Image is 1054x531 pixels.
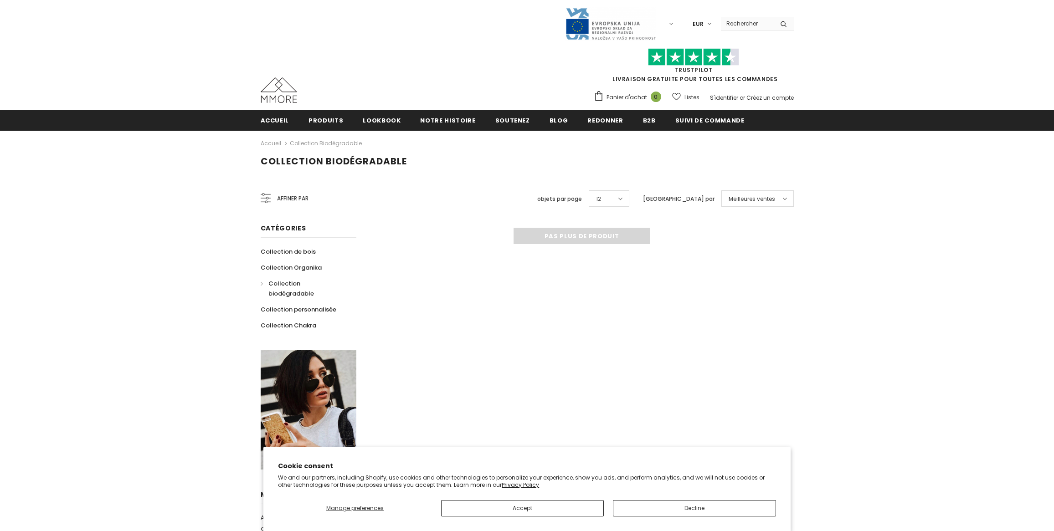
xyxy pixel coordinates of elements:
a: Collection de bois [261,244,316,260]
a: Suivi de commande [675,110,745,130]
span: Collection de bois [261,247,316,256]
label: [GEOGRAPHIC_DATA] par [643,194,715,204]
span: 0 [651,92,661,102]
a: Produits [308,110,343,130]
label: objets par page [537,194,582,204]
span: Listes [684,93,699,102]
a: B2B [643,110,656,130]
span: Catégories [261,224,306,233]
span: LIVRAISON GRATUITE POUR TOUTES LES COMMANDES [594,52,794,83]
span: B2B [643,116,656,125]
a: Accueil [261,110,289,130]
span: Collection personnalisée [261,305,336,314]
p: We and our partners, including Shopify, use cookies and other technologies to personalize your ex... [278,474,776,488]
span: Produits [308,116,343,125]
span: EUR [693,20,704,29]
a: Javni Razpis [565,20,656,27]
button: Decline [613,500,776,516]
span: Affiner par [277,194,308,204]
button: Manage preferences [278,500,432,516]
span: Blog [550,116,568,125]
a: Listes [672,89,699,105]
a: Blog [550,110,568,130]
button: Accept [441,500,604,516]
img: Faites confiance aux étoiles pilotes [648,48,739,66]
a: Collection Organika [261,260,322,276]
a: S'identifier [710,94,738,102]
a: Créez un compte [746,94,794,102]
span: Redonner [587,116,623,125]
a: Panier d'achat 0 [594,91,666,104]
a: TrustPilot [675,66,713,74]
span: Collection Organika [261,263,322,272]
a: Lookbook [363,110,401,130]
a: Privacy Policy [502,481,539,489]
span: Lookbook [363,116,401,125]
span: Panier d'achat [607,93,647,102]
a: Collection Chakra [261,317,316,333]
span: Collection Chakra [261,321,316,330]
span: or [740,94,745,102]
span: Notre histoire [420,116,475,125]
span: Collection biodégradable [268,279,314,298]
a: Collection personnalisée [261,301,336,317]
span: MMORE [261,490,288,499]
h2: Cookie consent [278,461,776,471]
span: 12 [596,194,601,204]
input: Search Site [721,17,773,30]
img: Cas MMORE [261,77,297,103]
span: Accueil [261,116,289,125]
span: Suivi de commande [675,116,745,125]
img: Javni Razpis [565,7,656,41]
a: Collection biodégradable [290,139,362,147]
a: Redonner [587,110,623,130]
a: soutenez [495,110,530,130]
a: Accueil [261,138,281,149]
span: soutenez [495,116,530,125]
a: Collection biodégradable [261,276,346,301]
span: Meilleures ventes [729,194,775,204]
a: Notre histoire [420,110,475,130]
span: Collection biodégradable [261,155,407,168]
span: Manage preferences [326,504,384,512]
